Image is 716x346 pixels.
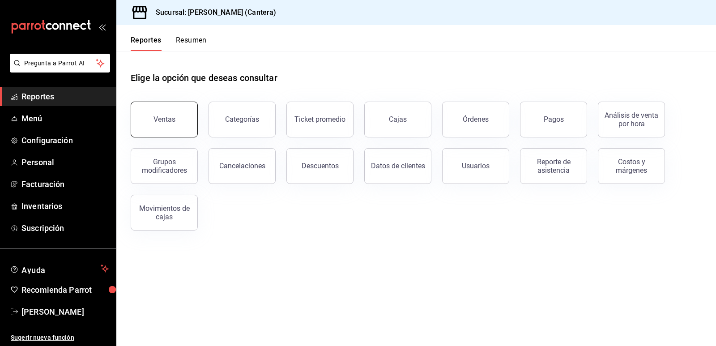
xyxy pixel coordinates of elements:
[520,102,587,137] button: Pagos
[463,115,489,124] div: Órdenes
[21,200,109,212] span: Inventarios
[302,162,339,170] div: Descuentos
[136,204,192,221] div: Movimientos de cajas
[286,148,354,184] button: Descuentos
[11,333,109,342] span: Sugerir nueva función
[598,148,665,184] button: Costos y márgenes
[209,148,276,184] button: Cancelaciones
[219,162,265,170] div: Cancelaciones
[520,148,587,184] button: Reporte de asistencia
[21,222,109,234] span: Suscripción
[442,148,509,184] button: Usuarios
[21,284,109,296] span: Recomienda Parrot
[462,162,490,170] div: Usuarios
[544,115,564,124] div: Pagos
[442,102,509,137] button: Órdenes
[364,148,431,184] button: Datos de clientes
[131,102,198,137] button: Ventas
[131,36,207,51] div: navigation tabs
[209,102,276,137] button: Categorías
[225,115,259,124] div: Categorías
[131,71,277,85] h1: Elige la opción que deseas consultar
[21,112,109,124] span: Menú
[389,114,407,125] div: Cajas
[6,65,110,74] a: Pregunta a Parrot AI
[21,90,109,103] span: Reportes
[24,59,96,68] span: Pregunta a Parrot AI
[526,158,581,175] div: Reporte de asistencia
[131,195,198,231] button: Movimientos de cajas
[149,7,276,18] h3: Sucursal: [PERSON_NAME] (Cantera)
[21,178,109,190] span: Facturación
[98,23,106,30] button: open_drawer_menu
[364,102,431,137] a: Cajas
[294,115,345,124] div: Ticket promedio
[136,158,192,175] div: Grupos modificadores
[21,134,109,146] span: Configuración
[604,111,659,128] div: Análisis de venta por hora
[176,36,207,51] button: Resumen
[21,306,109,318] span: [PERSON_NAME]
[371,162,425,170] div: Datos de clientes
[604,158,659,175] div: Costos y márgenes
[21,263,97,274] span: Ayuda
[153,115,175,124] div: Ventas
[131,36,162,51] button: Reportes
[10,54,110,73] button: Pregunta a Parrot AI
[598,102,665,137] button: Análisis de venta por hora
[286,102,354,137] button: Ticket promedio
[21,156,109,168] span: Personal
[131,148,198,184] button: Grupos modificadores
